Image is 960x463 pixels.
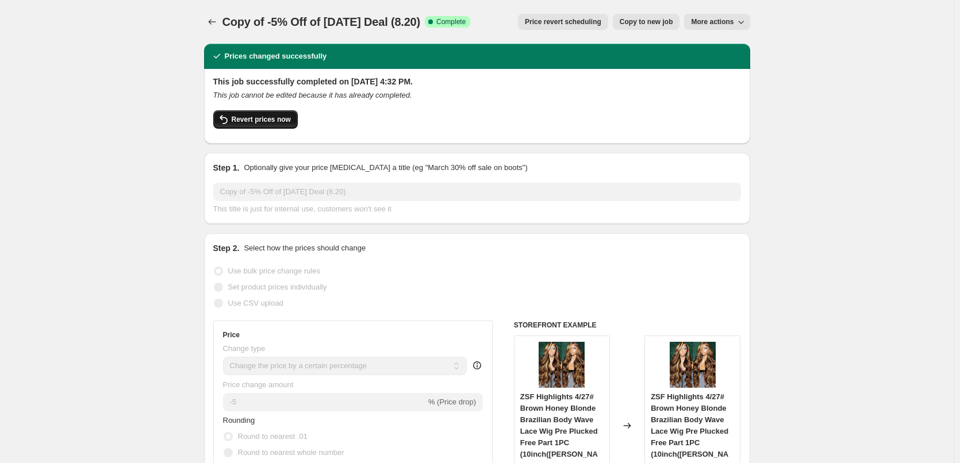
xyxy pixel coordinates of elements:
h2: Prices changed successfully [225,51,327,62]
p: Optionally give your price [MEDICAL_DATA] a title (eg "March 30% off sale on boots") [244,162,527,173]
span: % (Price drop) [428,398,476,406]
input: 30% off holiday sale [213,183,741,201]
h6: STOREFRONT EXAMPLE [514,321,741,330]
span: Complete [436,17,466,26]
h2: Step 1. [213,162,240,173]
span: Set product prices individually [228,283,327,291]
span: Price revert scheduling [525,17,601,26]
button: Price revert scheduling [518,14,608,30]
span: This title is just for internal use, customers won't see it [213,205,391,213]
i: This job cannot be edited because it has already completed. [213,91,412,99]
div: help [471,360,483,371]
span: Copy of -5% Off of [DATE] Deal (8.20) [222,16,420,28]
h3: Price [223,330,240,339]
span: Price change amount [223,380,294,389]
span: Revert prices now [232,115,291,124]
span: Rounding [223,416,255,425]
button: Revert prices now [213,110,298,129]
span: Round to nearest .01 [238,432,308,441]
span: Copy to new job [620,17,673,26]
span: Round to nearest whole number [238,448,344,457]
img: 02baf4f0c58d7a2896bc3a8a05f4af65_80x.png [670,342,716,388]
p: Select how the prices should change [244,242,366,254]
span: Use CSV upload [228,299,283,307]
h2: This job successfully completed on [DATE] 4:32 PM. [213,76,741,87]
button: More actions [684,14,750,30]
img: 02baf4f0c58d7a2896bc3a8a05f4af65_80x.png [539,342,585,388]
span: More actions [691,17,734,26]
span: Use bulk price change rules [228,267,320,275]
h2: Step 2. [213,242,240,254]
button: Price change jobs [204,14,220,30]
button: Copy to new job [613,14,680,30]
span: Change type [223,344,266,353]
input: -15 [223,393,426,411]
